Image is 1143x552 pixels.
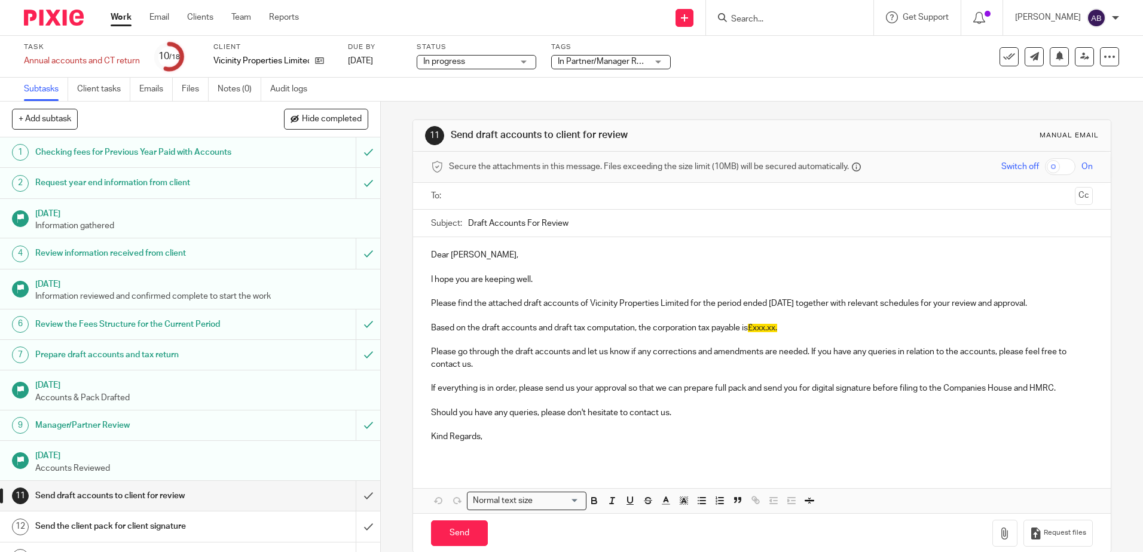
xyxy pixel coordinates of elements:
div: 4 [12,246,29,262]
a: Client tasks [77,78,130,101]
label: Client [213,42,333,52]
h1: [DATE] [35,275,369,290]
span: Normal text size [470,495,535,507]
label: Task [24,42,140,52]
div: 9 [12,417,29,434]
div: 1 [12,144,29,161]
button: Hide completed [284,109,368,129]
p: Please go through the draft accounts and let us know if any corrections and amendments are needed... [431,346,1092,370]
p: Kind Regards, [431,431,1092,443]
p: Vicinity Properties Limited [213,55,309,67]
div: 6 [12,316,29,333]
a: Email [149,11,169,23]
div: 7 [12,346,29,363]
div: Manual email [1040,131,1099,140]
h1: Manager/Partner Review [35,416,241,434]
button: Request files [1023,520,1093,547]
span: Secure the attachments in this message. Files exceeding the size limit (10MB) will be secured aut... [449,161,849,173]
span: Get Support [903,13,949,22]
p: Accounts Reviewed [35,462,369,474]
div: 12 [12,519,29,535]
div: Mark as to do [356,238,380,268]
a: Send new email to Vicinity Properties Limited [1025,47,1044,66]
a: Emails [139,78,173,101]
a: Notes (0) [218,78,261,101]
p: Accounts & Pack Drafted [35,392,369,404]
p: Should you have any queries, please don't hesitate to contact us. [431,407,1092,419]
button: Snooze task [1050,47,1069,66]
i: Files are stored in Pixie and a secure link is sent to the message recipient. [852,162,861,171]
div: Mark as to do [356,410,380,440]
a: Team [231,11,251,23]
p: Dear [PERSON_NAME], [431,249,1092,261]
label: To: [431,190,444,202]
p: Please find the attached draft accounts of Vicinity Properties Limited for the period ended [DATE... [431,298,1092,309]
span: On [1081,161,1093,173]
div: Mark as to do [356,168,380,198]
a: Audit logs [270,78,316,101]
div: 2 [12,175,29,192]
div: Mark as to do [356,137,380,167]
a: Reassign task [1075,47,1094,66]
p: Based on the draft accounts and draft tax computation, the corporation tax payable is [431,322,1092,334]
button: + Add subtask [12,109,78,129]
img: Pixie [24,10,84,26]
i: Open client page [315,56,324,65]
a: Reports [269,11,299,23]
div: Mark as done [356,481,380,511]
div: Mark as to do [356,309,380,339]
small: /18 [169,54,180,60]
input: Send [431,520,488,546]
p: [PERSON_NAME] [1015,11,1081,23]
h1: Request year end information from client [35,174,241,192]
div: Annual accounts and CT return [24,55,140,67]
input: Search for option [536,495,579,507]
div: Search for option [467,492,586,510]
span: In Partner/Manager Review [558,57,658,66]
p: If everything is in order, please send us your approval so that we can prepare full pack and send... [431,382,1092,394]
h1: Send draft accounts to client for review [451,129,787,142]
label: Due by [348,42,402,52]
h1: [DATE] [35,376,369,391]
h1: Send the client pack for client signature [35,517,241,535]
div: 11 [12,487,29,504]
label: Tags [551,42,671,52]
span: Hide completed [302,115,362,124]
span: [DATE] [348,57,373,65]
h1: Checking fees for Previous Year Paid with Accounts [35,143,241,161]
h1: [DATE] [35,447,369,462]
div: 11 [425,126,444,145]
span: In progress [423,57,465,66]
div: 10 [158,50,180,63]
h1: Review the Fees Structure for the Current Period [35,315,241,333]
button: Cc [1075,187,1093,205]
h1: Review information received from client [35,244,241,262]
a: Subtasks [24,78,68,101]
p: I hope you are keeping well. [431,274,1092,286]
div: Mark as done [356,511,380,541]
label: Subject: [431,217,462,229]
label: Status [417,42,536,52]
span: Switch off [1001,161,1039,173]
a: Files [182,78,209,101]
h1: [DATE] [35,205,369,220]
p: Information reviewed and confirmed complete to start the work [35,290,369,302]
div: Mark as to do [356,340,380,370]
a: Clients [187,11,213,23]
span: £xxx.xx. [748,324,777,332]
a: Work [111,11,132,23]
h1: Send draft accounts to client for review [35,487,241,505]
input: Search [730,14,838,25]
span: Request files [1044,528,1086,538]
p: Information gathered [35,220,369,232]
h1: Prepare draft accounts and tax return [35,346,241,364]
img: svg%3E [1087,8,1106,27]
